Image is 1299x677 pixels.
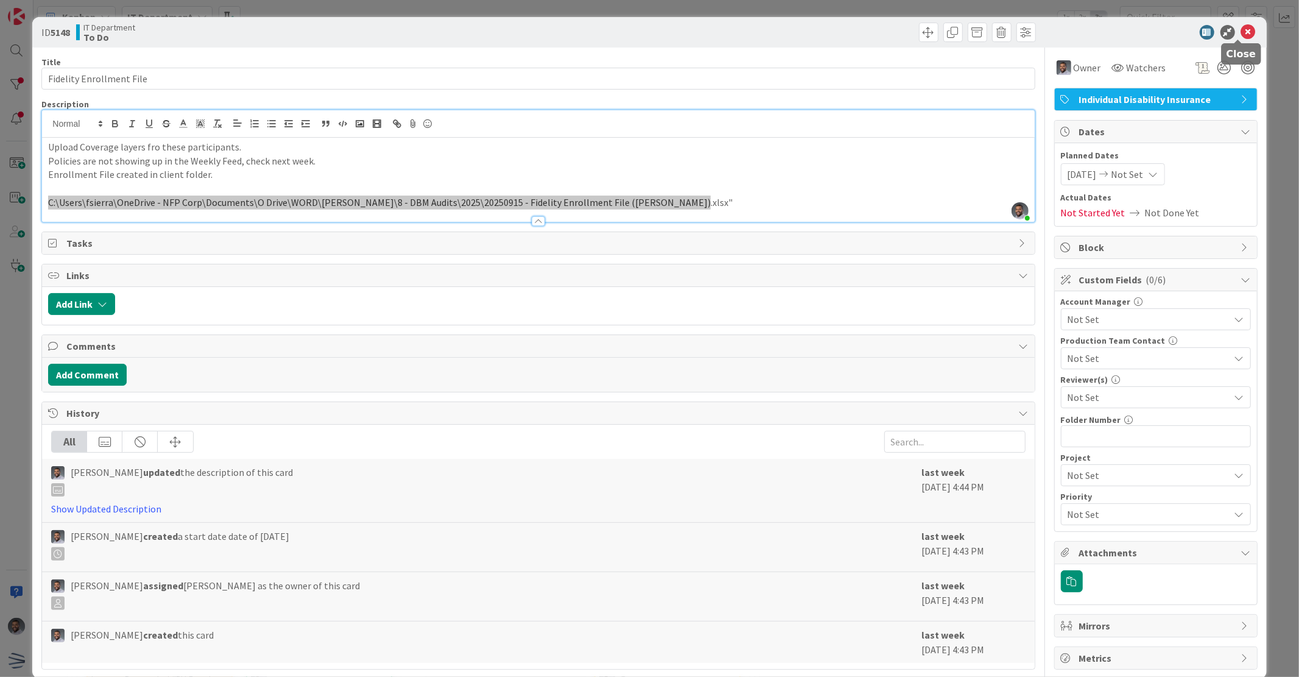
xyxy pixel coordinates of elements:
[1145,205,1200,220] span: Not Done Yet
[922,578,1026,615] div: [DATE] 4:43 PM
[1061,336,1251,345] div: Production Team Contact
[51,466,65,480] img: FS
[83,23,135,32] span: IT Department
[48,154,1028,168] p: Policies are not showing up in the Weekly Feed, check next week.
[83,32,135,42] b: To Do
[143,629,178,641] b: created
[1061,492,1251,501] div: Priority
[922,465,1026,516] div: [DATE] 4:44 PM
[1061,297,1251,306] div: Account Manager
[51,629,65,642] img: FS
[51,530,65,544] img: FS
[48,364,127,386] button: Add Comment
[66,339,1012,353] span: Comments
[1079,651,1235,665] span: Metrics
[66,268,1012,283] span: Links
[66,406,1012,420] span: History
[1146,274,1166,286] span: ( 0/6 )
[41,57,61,68] label: Title
[1111,167,1144,182] span: Not Set
[48,293,115,315] button: Add Link
[922,530,965,542] b: last week
[41,99,89,110] span: Description
[1227,48,1256,60] h5: Close
[48,140,1028,154] p: Upload Coverage layers fro these participants.
[143,466,180,478] b: updated
[71,628,214,642] span: [PERSON_NAME] this card
[66,236,1012,250] span: Tasks
[1068,390,1230,405] span: Not Set
[1079,92,1235,107] span: Individual Disability Insurance
[1012,202,1029,219] img: djeBQYN5TwDXpyYgE8PwxaHb1prKLcgM.jpg
[1079,124,1235,139] span: Dates
[922,580,965,592] b: last week
[922,629,965,641] b: last week
[1061,205,1125,220] span: Not Started Yet
[51,26,70,38] b: 5148
[51,580,65,593] img: FS
[922,466,965,478] b: last week
[1057,60,1071,75] img: FS
[1061,375,1251,384] div: Reviewer(s)
[922,628,1026,657] div: [DATE] 4:43 PM
[922,529,1026,565] div: [DATE] 4:43 PM
[1127,60,1166,75] span: Watchers
[1079,619,1235,633] span: Mirrors
[1074,60,1101,75] span: Owner
[1068,312,1230,327] span: Not Set
[1061,191,1251,204] span: Actual Dates
[884,431,1026,453] input: Search...
[1068,350,1223,367] span: Not Set
[52,431,87,452] div: All
[51,503,161,515] a: Show Updated Description
[71,529,289,561] span: [PERSON_NAME] a start date date of [DATE]
[1061,453,1251,462] div: Project
[1079,545,1235,560] span: Attachments
[71,578,360,610] span: [PERSON_NAME] [PERSON_NAME] as the owner of this card
[1061,414,1121,425] label: Folder Number
[1079,272,1235,287] span: Custom Fields
[1068,506,1223,523] span: Not Set
[143,530,178,542] b: created
[1079,240,1235,255] span: Block
[1068,467,1223,484] span: Not Set
[41,68,1035,90] input: type card name here...
[143,580,183,592] b: assigned
[41,25,70,40] span: ID
[48,168,1028,182] p: Enrollment File created in client folder.
[71,465,293,497] span: [PERSON_NAME] the description of this card
[48,196,1028,210] p: C:\Users\fsierra\OneDrive - NFP Corp\Documents\O Drive\WORD\[PERSON_NAME]\8 - DBM Audits\2025\202...
[1068,167,1097,182] span: [DATE]
[1061,149,1251,162] span: Planned Dates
